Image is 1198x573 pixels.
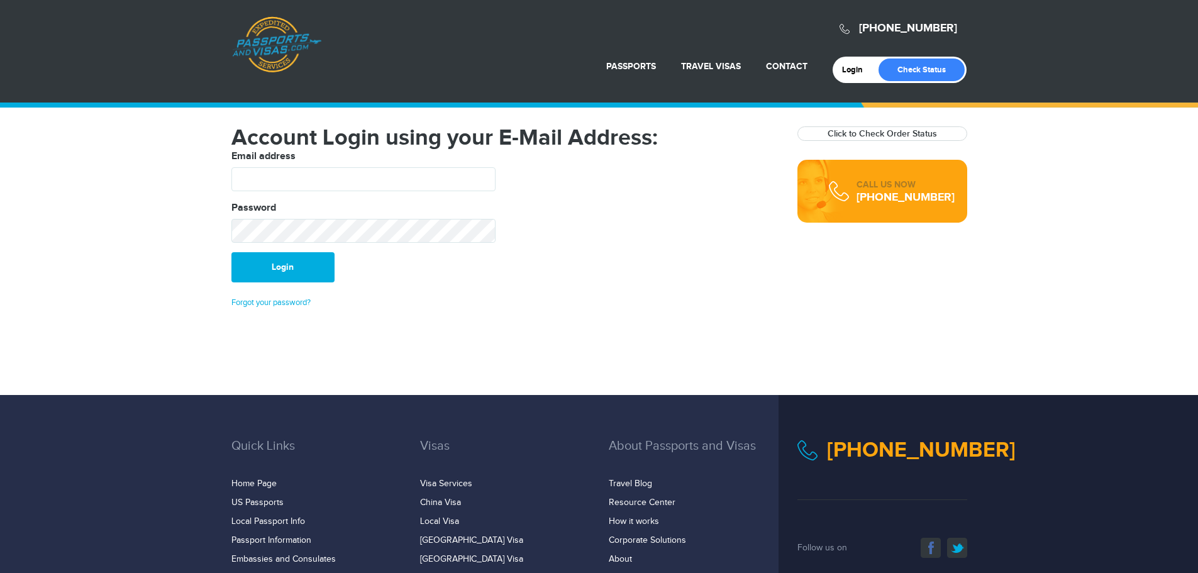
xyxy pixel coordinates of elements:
[231,498,284,508] a: US Passports
[766,61,807,72] a: Contact
[231,126,779,149] h1: Account Login using your E-Mail Address:
[609,554,632,564] a: About
[232,16,321,73] a: Passports & [DOMAIN_NAME]
[420,554,523,564] a: [GEOGRAPHIC_DATA] Visa
[609,498,675,508] a: Resource Center
[231,554,336,564] a: Embassies and Consulates
[609,479,652,489] a: Travel Blog
[797,543,847,553] span: Follow us on
[859,21,957,35] a: [PHONE_NUMBER]
[879,58,965,81] a: Check Status
[681,61,741,72] a: Travel Visas
[420,479,472,489] a: Visa Services
[857,191,955,204] div: [PHONE_NUMBER]
[231,479,277,489] a: Home Page
[857,179,955,191] div: CALL US NOW
[606,61,656,72] a: Passports
[231,439,401,472] h3: Quick Links
[231,149,296,164] label: Email address
[231,201,276,216] label: Password
[609,535,686,545] a: Corporate Solutions
[609,516,659,526] a: How it works
[609,439,779,472] h3: About Passports and Visas
[420,535,523,545] a: [GEOGRAPHIC_DATA] Visa
[420,516,459,526] a: Local Visa
[947,538,967,558] a: twitter
[231,252,335,282] button: Login
[842,65,872,75] a: Login
[921,538,941,558] a: facebook
[827,437,1016,463] a: [PHONE_NUMBER]
[231,535,311,545] a: Passport Information
[420,439,590,472] h3: Visas
[828,128,937,139] a: Click to Check Order Status
[420,498,461,508] a: China Visa
[231,298,311,308] a: Forgot your password?
[231,516,305,526] a: Local Passport Info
